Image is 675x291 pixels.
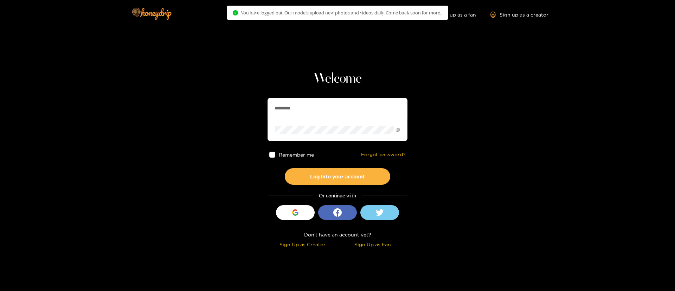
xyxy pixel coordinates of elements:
div: Or continue with [268,192,407,200]
button: Log into your account [285,168,390,185]
div: Don't have an account yet? [268,230,407,239]
span: eye-invisible [396,128,400,132]
a: Sign up as a creator [490,12,548,18]
span: You have logged out. Our models upload new photos and videos daily. Come back soon for more.. [241,10,442,15]
span: Remember me [279,152,314,157]
a: Forgot password? [361,152,406,158]
span: check-circle [233,10,238,15]
div: Sign Up as Creator [269,240,336,248]
div: Sign Up as Fan [339,240,406,248]
a: Sign up as a fan [428,12,476,18]
h1: Welcome [268,70,407,87]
